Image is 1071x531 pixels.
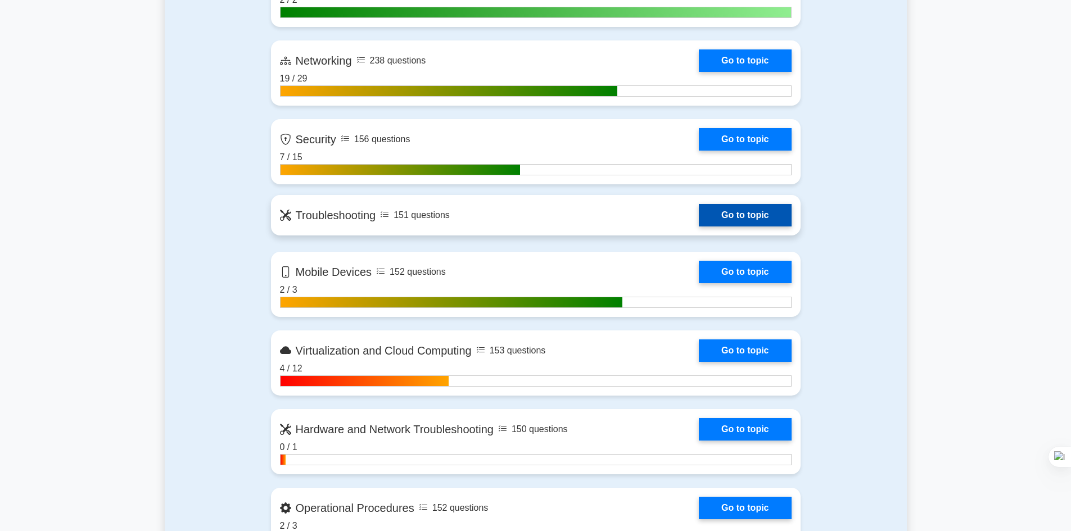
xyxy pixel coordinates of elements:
[699,49,791,72] a: Go to topic
[699,497,791,519] a: Go to topic
[699,261,791,283] a: Go to topic
[699,204,791,226] a: Go to topic
[699,128,791,151] a: Go to topic
[699,339,791,362] a: Go to topic
[699,418,791,441] a: Go to topic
